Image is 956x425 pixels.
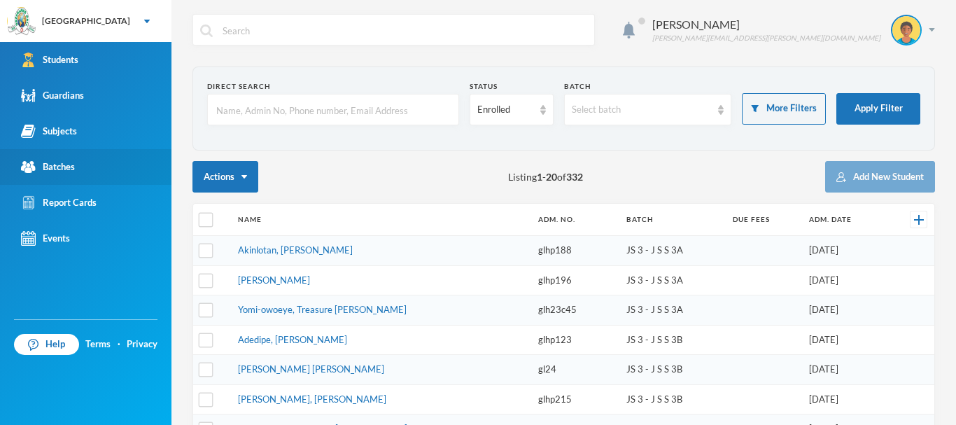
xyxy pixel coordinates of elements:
div: Batches [21,160,75,174]
div: Report Cards [21,195,97,210]
a: [PERSON_NAME] [238,274,310,286]
img: search [200,25,213,37]
td: [DATE] [802,236,887,266]
a: [PERSON_NAME], [PERSON_NAME] [238,393,386,405]
td: glhp215 [531,384,619,414]
a: [PERSON_NAME] [PERSON_NAME] [238,363,384,375]
th: Adm. No. [531,204,619,236]
img: logo [8,8,36,36]
td: gl24 [531,355,619,385]
th: Due Fees [726,204,803,236]
a: Terms [85,337,111,351]
td: [DATE] [802,384,887,414]
a: Akinlotan, [PERSON_NAME] [238,244,353,256]
td: glhp123 [531,325,619,355]
input: Name, Admin No, Phone number, Email Address [215,95,451,126]
th: Adm. Date [802,204,887,236]
span: Listing - of [508,169,583,184]
button: More Filters [742,93,826,125]
div: [PERSON_NAME][EMAIL_ADDRESS][PERSON_NAME][DOMAIN_NAME] [652,33,880,43]
td: JS 3 - J S S 3B [619,355,726,385]
div: Select batch [572,103,712,117]
td: JS 3 - J S S 3B [619,325,726,355]
td: JS 3 - J S S 3A [619,236,726,266]
input: Search [221,15,587,46]
a: Yomi-owoeye, Treasure [PERSON_NAME] [238,304,407,315]
th: Batch [619,204,726,236]
td: [DATE] [802,265,887,295]
div: Direct Search [207,81,459,92]
div: Subjects [21,124,77,139]
div: Guardians [21,88,84,103]
th: Name [231,204,531,236]
td: glhp196 [531,265,619,295]
div: · [118,337,120,351]
td: [DATE] [802,355,887,385]
a: Adedipe, [PERSON_NAME] [238,334,347,345]
div: Events [21,231,70,246]
div: [GEOGRAPHIC_DATA] [42,15,130,27]
td: glhp188 [531,236,619,266]
div: Status [470,81,554,92]
a: Privacy [127,337,157,351]
button: Actions [192,161,258,193]
button: Apply Filter [836,93,920,125]
td: JS 3 - J S S 3B [619,384,726,414]
b: 20 [546,171,557,183]
td: JS 3 - J S S 3A [619,295,726,326]
div: Students [21,53,78,67]
b: 332 [566,171,583,183]
td: [DATE] [802,325,887,355]
td: glh23c45 [531,295,619,326]
img: STUDENT [892,16,920,44]
td: JS 3 - J S S 3A [619,265,726,295]
button: Add New Student [825,161,935,193]
td: [DATE] [802,295,887,326]
img: + [914,215,924,225]
div: Batch [564,81,732,92]
a: Help [14,334,79,355]
div: [PERSON_NAME] [652,16,880,33]
div: Enrolled [477,103,533,117]
b: 1 [537,171,542,183]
